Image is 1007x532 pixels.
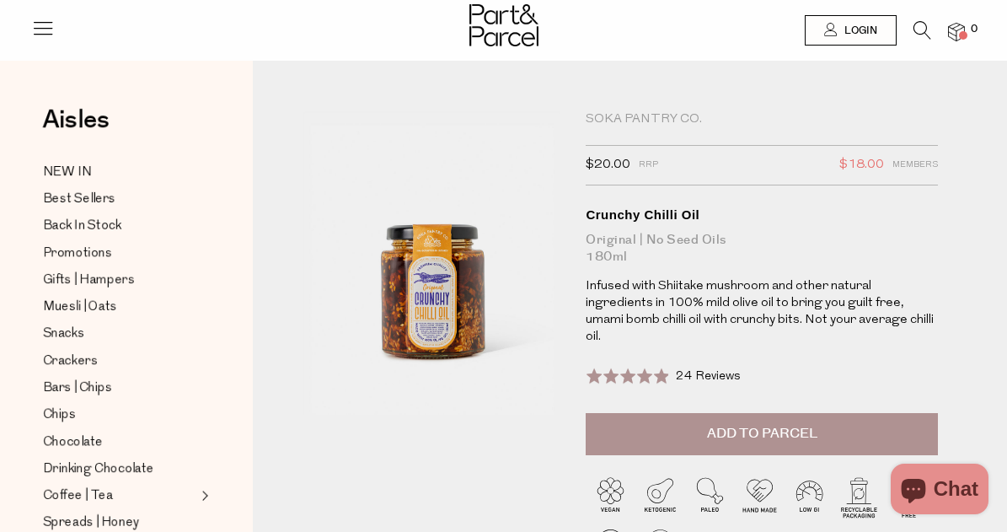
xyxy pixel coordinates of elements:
[735,472,785,522] img: P_P-ICONS-Live_Bec_V11_Handmade.svg
[43,352,98,372] span: Crackers
[43,217,121,237] span: Back In Stock
[197,486,209,506] button: Expand/Collapse Coffee | Tea
[43,351,196,372] a: Crackers
[639,154,658,176] span: RRP
[967,22,982,37] span: 0
[635,472,685,522] img: P_P-ICONS-Live_Bec_V11_Ketogenic.svg
[839,154,884,176] span: $18.00
[43,244,112,264] span: Promotions
[43,325,84,345] span: Snacks
[586,278,938,346] p: Infused with Shiitake mushroom and other natural ingredients in 100% mild olive oil to bring you ...
[43,162,196,183] a: NEW IN
[43,163,92,183] span: NEW IN
[586,413,938,455] button: Add to Parcel
[42,107,110,149] a: Aisles
[43,271,135,291] span: Gifts | Hampers
[42,101,110,138] span: Aisles
[805,15,897,46] a: Login
[840,24,877,38] span: Login
[43,459,196,480] a: Drinking Chocolate
[834,472,884,522] img: P_P-ICONS-Live_Bec_V11_Recyclable_Packaging.svg
[586,207,938,223] div: Crunchy Chilli Oil
[43,486,113,507] span: Coffee | Tea
[884,472,934,522] img: P_P-ICONS-Live_Bec_V11_Gluten_Free.svg
[43,432,196,453] a: Chocolate
[43,379,112,399] span: Bars | Chips
[892,154,938,176] span: Members
[43,406,76,426] span: Chips
[586,154,630,176] span: $20.00
[43,298,117,318] span: Muesli | Oats
[43,216,196,237] a: Back In Stock
[43,270,196,291] a: Gifts | Hampers
[43,189,196,210] a: Best Sellers
[469,4,538,46] img: Part&Parcel
[676,370,741,383] span: 24 Reviews
[886,464,994,519] inbox-online-store-chat: Shopify online store chat
[43,405,196,426] a: Chips
[948,23,965,40] a: 0
[785,472,834,522] img: P_P-ICONS-Live_Bec_V11_Low_Gi.svg
[43,433,103,453] span: Chocolate
[43,378,196,399] a: Bars | Chips
[586,472,635,522] img: P_P-ICONS-Live_Bec_V11_Vegan.svg
[586,232,938,266] div: Original | No Seed Oils 180ml
[43,297,196,318] a: Muesli | Oats
[43,243,196,264] a: Promotions
[685,472,735,522] img: P_P-ICONS-Live_Bec_V11_Paleo.svg
[43,486,196,507] a: Coffee | Tea
[43,324,196,345] a: Snacks
[43,190,115,210] span: Best Sellers
[707,424,817,443] span: Add to Parcel
[303,111,560,415] img: Crunchy Chilli Oil
[43,459,154,480] span: Drinking Chocolate
[586,111,938,128] div: Soka Pantry Co.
